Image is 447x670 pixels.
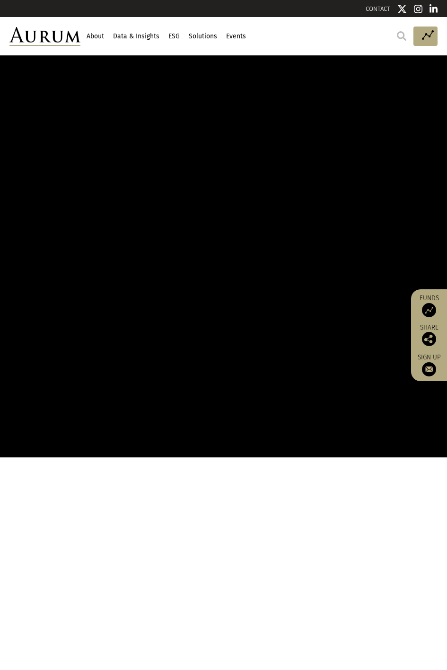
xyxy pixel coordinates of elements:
img: Aurum [9,27,80,46]
img: search.svg [397,31,406,41]
img: Twitter icon [397,4,407,14]
a: Solutions [187,28,218,45]
div: Share [416,324,442,346]
a: Events [225,28,247,45]
a: CONTACT [366,5,390,12]
img: Sign up to our newsletter [422,362,436,376]
a: Funds [416,294,442,317]
img: Share this post [422,332,436,346]
a: Data & Insights [112,28,160,45]
a: About [85,28,105,45]
img: Instagram icon [414,4,422,14]
img: Linkedin icon [429,4,438,14]
a: ESG [167,28,181,45]
img: Access Funds [422,303,436,317]
a: Sign up [416,353,442,376]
